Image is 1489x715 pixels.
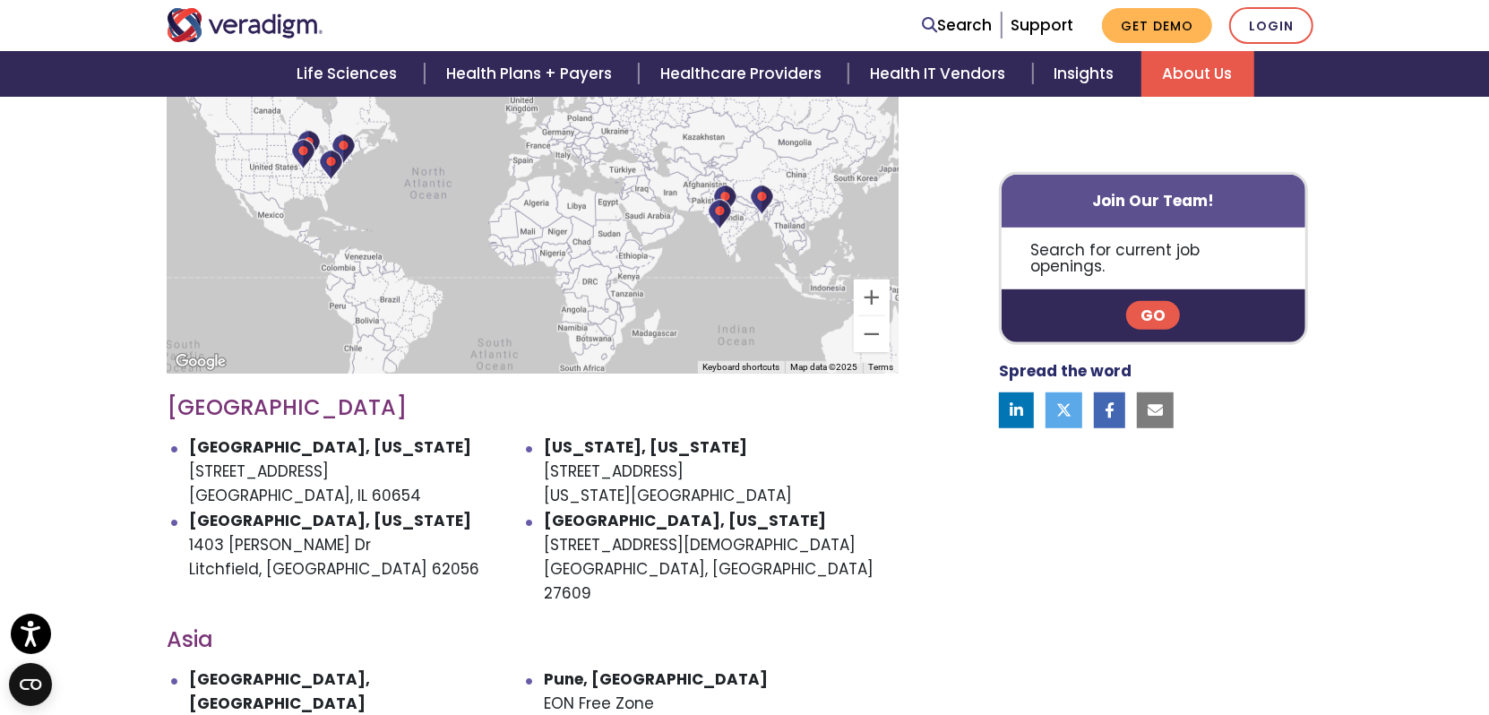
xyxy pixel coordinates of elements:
strong: Pune, [GEOGRAPHIC_DATA] [544,668,768,690]
a: Open this area in Google Maps (opens a new window) [171,350,230,374]
img: Veradigm logo [167,8,323,42]
button: Keyboard shortcuts [702,361,779,374]
a: Login [1229,7,1313,44]
a: Support [1011,14,1073,36]
p: Search for current job openings. [1002,227,1305,289]
li: [STREET_ADDRESS] [US_STATE][GEOGRAPHIC_DATA] [544,435,899,509]
a: Get Demo [1102,8,1212,43]
button: Zoom in [854,280,890,315]
a: Search [922,13,992,38]
li: [STREET_ADDRESS] [GEOGRAPHIC_DATA], IL 60654 [190,435,545,509]
strong: [GEOGRAPHIC_DATA], [US_STATE] [544,510,826,531]
strong: [US_STATE], [US_STATE] [544,436,747,458]
a: Go [1126,301,1180,330]
a: Life Sciences [275,51,424,97]
h3: [GEOGRAPHIC_DATA] [167,395,899,421]
button: Zoom out [854,316,890,352]
a: Health IT Vendors [848,51,1032,97]
strong: [GEOGRAPHIC_DATA], [US_STATE] [190,510,472,531]
li: 1403 [PERSON_NAME] Dr Litchfield, [GEOGRAPHIC_DATA] 62056 [190,509,545,607]
li: [STREET_ADDRESS][DEMOGRAPHIC_DATA] [GEOGRAPHIC_DATA], [GEOGRAPHIC_DATA] 27609 [544,509,899,607]
a: About Us [1141,51,1254,97]
strong: [GEOGRAPHIC_DATA], [GEOGRAPHIC_DATA] [190,668,371,714]
button: Open CMP widget [9,663,52,706]
a: Insights [1033,51,1141,97]
img: Google [171,350,230,374]
a: Health Plans + Payers [425,51,639,97]
h3: Asia [167,627,899,653]
strong: [GEOGRAPHIC_DATA], [US_STATE] [190,436,472,458]
a: Healthcare Providers [639,51,848,97]
span: Map data ©2025 [790,362,857,372]
strong: Join Our Team! [1092,189,1214,211]
a: Terms (opens in new tab) [868,362,893,372]
strong: Spread the word [999,360,1132,382]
